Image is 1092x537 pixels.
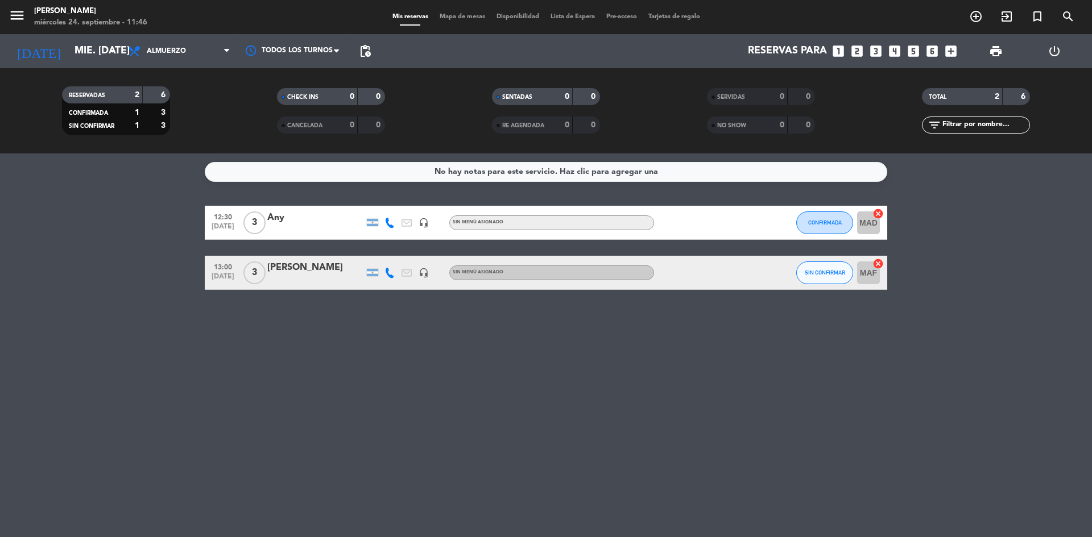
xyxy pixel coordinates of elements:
span: SIN CONFIRMAR [69,123,114,129]
span: pending_actions [358,44,372,58]
span: 12:30 [209,210,237,223]
button: menu [9,7,26,28]
div: No hay notas para este servicio. Haz clic para agregar una [435,165,658,178]
span: Lista de Espera [545,14,601,20]
strong: 0 [780,121,784,129]
i: arrow_drop_down [106,44,119,58]
span: RESERVADAS [69,93,105,98]
strong: 0 [591,121,598,129]
span: Tarjetas de regalo [643,14,706,20]
strong: 2 [135,91,139,99]
strong: 0 [806,93,813,101]
span: RE AGENDADA [502,123,544,128]
i: looks_5 [906,44,921,59]
span: SERVIDAS [717,94,745,100]
strong: 0 [780,93,784,101]
strong: 0 [350,121,354,129]
span: Sin menú asignado [453,270,503,274]
strong: 1 [135,122,139,130]
i: search [1061,10,1075,23]
input: Filtrar por nombre... [941,119,1029,131]
i: cancel [872,258,884,269]
span: CONFIRMADA [808,219,842,226]
span: SIN CONFIRMAR [805,269,845,276]
strong: 1 [135,109,139,116]
span: TOTAL [929,94,946,100]
div: [PERSON_NAME] [34,6,147,17]
div: [PERSON_NAME] [267,260,364,275]
strong: 2 [995,93,999,101]
div: LOG OUT [1025,34,1083,68]
span: CANCELADA [287,123,322,128]
strong: 0 [376,121,383,129]
strong: 0 [350,93,354,101]
span: CONFIRMADA [69,110,108,116]
span: 3 [243,261,266,284]
span: 13:00 [209,260,237,273]
i: looks_3 [868,44,883,59]
i: looks_one [831,44,846,59]
span: Disponibilidad [491,14,545,20]
i: looks_6 [925,44,940,59]
i: turned_in_not [1031,10,1044,23]
strong: 6 [1021,93,1028,101]
span: 3 [243,211,266,234]
strong: 0 [565,121,569,129]
strong: 3 [161,122,168,130]
i: add_circle_outline [969,10,983,23]
span: print [989,44,1003,58]
strong: 3 [161,109,168,116]
span: [DATE] [209,273,237,286]
strong: 0 [591,93,598,101]
strong: 0 [806,121,813,129]
i: add_box [944,44,958,59]
i: filter_list [928,118,941,132]
strong: 0 [376,93,383,101]
i: looks_4 [887,44,902,59]
span: Reservas para [748,45,827,57]
span: Pre-acceso [601,14,643,20]
span: Almuerzo [147,47,186,55]
div: miércoles 24. septiembre - 11:46 [34,17,147,28]
i: power_settings_new [1048,44,1061,58]
i: menu [9,7,26,24]
span: SENTADAS [502,94,532,100]
i: [DATE] [9,39,69,64]
button: SIN CONFIRMAR [796,261,853,284]
span: [DATE] [209,223,237,236]
span: NO SHOW [717,123,746,128]
span: CHECK INS [287,94,318,100]
span: Mis reservas [387,14,434,20]
div: Any [267,210,364,225]
i: headset_mic [419,218,429,228]
i: looks_two [850,44,864,59]
span: Mapa de mesas [434,14,491,20]
i: headset_mic [419,268,429,278]
strong: 0 [565,93,569,101]
i: exit_to_app [1000,10,1014,23]
i: cancel [872,208,884,219]
button: CONFIRMADA [796,211,853,234]
strong: 6 [161,91,168,99]
span: Sin menú asignado [453,220,503,224]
